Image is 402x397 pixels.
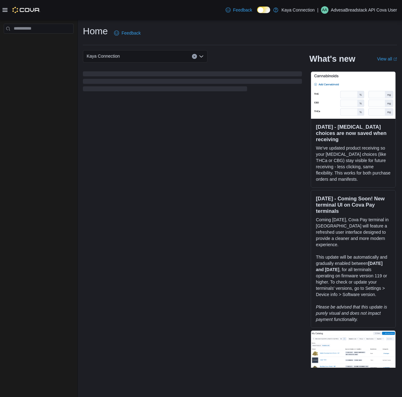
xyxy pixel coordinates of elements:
nav: Complex example [4,35,74,50]
div: AdvesaBreadstack API Cova User [321,6,328,14]
strong: [DATE] and [DATE] [316,261,383,272]
input: Dark Mode [257,7,270,13]
a: Feedback [223,4,255,16]
span: Feedback [233,7,252,13]
h3: [DATE] - Coming Soon! New terminal UI on Cova Pay terminals [316,195,390,214]
button: Clear input [192,54,197,59]
p: We've updated product receiving so your [MEDICAL_DATA] choices (like THCa or CBG) stay visible fo... [316,145,390,182]
img: Cova [12,7,40,13]
a: View allExternal link [377,56,397,61]
span: AA [322,6,327,14]
em: Please be advised that this update is purely visual and does not impact payment functionality. [316,304,387,322]
span: Loading [83,73,302,93]
h3: [DATE] - [MEDICAL_DATA] choices are now saved when receiving [316,124,390,142]
svg: External link [393,57,397,61]
p: Kaya Connection [281,6,315,14]
p: | [317,6,318,14]
h2: What's new [309,54,355,64]
p: This update will be automatically and gradually enabled between , for all terminals operating on ... [316,254,390,298]
a: Feedback [112,27,143,39]
h1: Home [83,25,108,37]
p: Coming [DATE], Cova Pay terminal in [GEOGRAPHIC_DATA] will feature a refreshed user interface des... [316,217,390,248]
p: AdvesaBreadstack API Cova User [331,6,397,14]
button: Open list of options [199,54,204,59]
span: Feedback [122,30,141,36]
span: Kaya Connection [87,52,120,60]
